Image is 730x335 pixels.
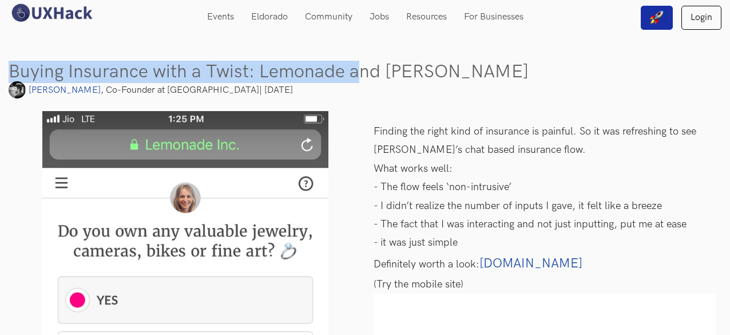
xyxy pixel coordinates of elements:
img: tmpj75e8ku9 [9,81,26,98]
p: What works well: [374,160,716,178]
h2: Buying Insurance with a Twist: Lemonade and [PERSON_NAME] [9,62,721,81]
p: - I didn’t realize the number of inputs I gave, it felt like a breeze [374,197,716,215]
img: UXHack logo [9,3,94,23]
p: (Try the mobile site) [374,275,716,294]
p: - it was just simple [374,234,716,252]
a: [DOMAIN_NAME] [479,256,582,271]
a: Resources [398,6,455,28]
a: [PERSON_NAME] [9,85,101,96]
a: Events [199,6,243,28]
img: rocket [650,10,664,24]
a: Login [681,6,721,30]
p: Definitely worth a look: [374,253,716,275]
a: Community [296,6,361,28]
p: - The flow feels ‘non-intrusive’ [374,178,716,196]
a: Eldorado [243,6,296,28]
span: , Co-Founder at [GEOGRAPHIC_DATA] [9,85,259,96]
a: Jobs [361,6,398,28]
a: For Businesses [455,6,532,28]
p: Finding the right kind of insurance is painful. So it was refreshing to see [PERSON_NAME]’s chat ... [374,123,716,160]
p: - The fact that I was interacting and not just inputting, put me at ease [374,215,716,234]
